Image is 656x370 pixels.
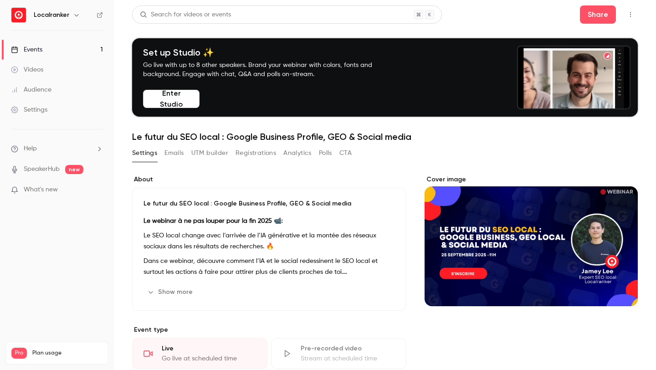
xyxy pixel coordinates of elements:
[132,131,638,142] h1: Le futur du SEO local : Google Business Profile, GEO & Social media
[319,146,332,160] button: Polls
[143,199,395,208] p: Le futur du SEO local : Google Business Profile, GEO & Social media
[143,90,200,108] button: Enter Studio
[236,146,276,160] button: Registrations
[191,146,228,160] button: UTM builder
[162,344,256,353] div: Live
[143,216,395,226] p: :
[132,338,267,369] div: LiveGo live at scheduled time
[11,65,43,74] div: Videos
[11,144,103,154] li: help-dropdown-opener
[140,10,231,20] div: Search for videos or events
[283,146,312,160] button: Analytics
[132,146,157,160] button: Settings
[24,185,58,195] span: What's new
[301,344,395,353] div: Pre-recorded video
[143,230,395,252] p: Le SEO local change avec l’arrivée de l’IA générative et la montée des réseaux sociaux dans les r...
[34,10,69,20] h6: Localranker
[32,349,102,357] span: Plan usage
[65,165,83,174] span: new
[143,47,394,58] h4: Set up Studio ✨
[425,175,638,184] label: Cover image
[164,146,184,160] button: Emails
[11,45,42,54] div: Events
[143,285,198,299] button: Show more
[301,354,395,363] div: Stream at scheduled time
[132,175,406,184] label: About
[271,338,406,369] div: Pre-recorded videoStream at scheduled time
[132,325,406,334] p: Event type
[11,105,47,114] div: Settings
[143,218,282,224] strong: Le webinar à ne pas louper pour la fin 2025 📹
[11,85,51,94] div: Audience
[11,8,26,22] img: Localranker
[339,146,352,160] button: CTA
[162,354,256,363] div: Go live at scheduled time
[11,348,27,359] span: Pro
[143,61,394,79] p: Go live with up to 8 other speakers. Brand your webinar with colors, fonts and background. Engage...
[24,164,60,174] a: SpeakerHub
[580,5,616,24] button: Share
[24,144,37,154] span: Help
[143,256,395,277] p: Dans ce webinar, découvre comment l’IA et le social redessinent le SEO local et surtout les actio...
[425,175,638,306] section: Cover image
